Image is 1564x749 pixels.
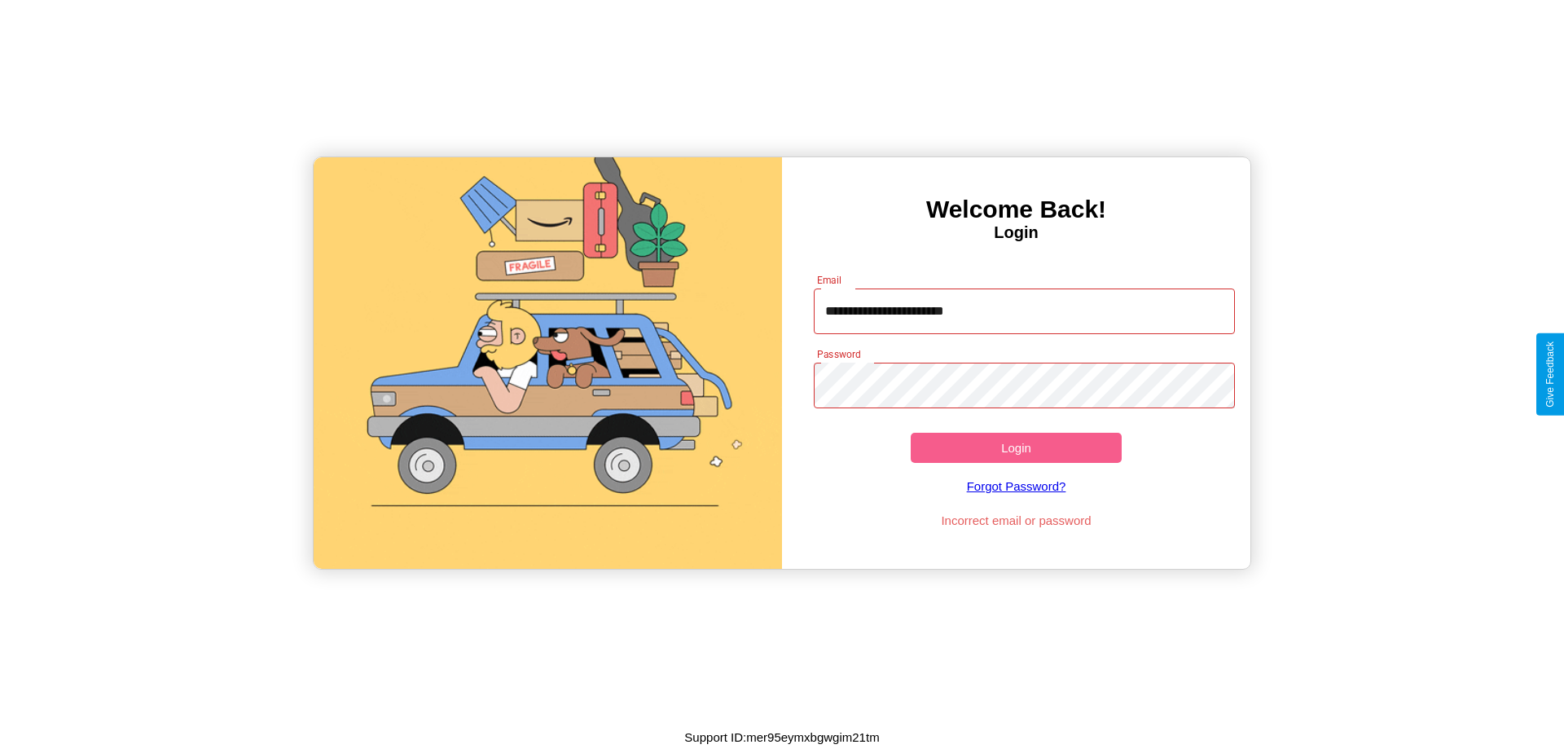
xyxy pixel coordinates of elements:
label: Password [817,347,860,361]
a: Forgot Password? [806,463,1228,509]
p: Support ID: mer95eymxbgwgim21tm [684,726,879,748]
h3: Welcome Back! [782,196,1250,223]
p: Incorrect email or password [806,509,1228,531]
button: Login [911,433,1122,463]
img: gif [314,157,782,569]
div: Give Feedback [1544,341,1556,408]
label: Email [817,273,842,287]
h4: Login [782,223,1250,242]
